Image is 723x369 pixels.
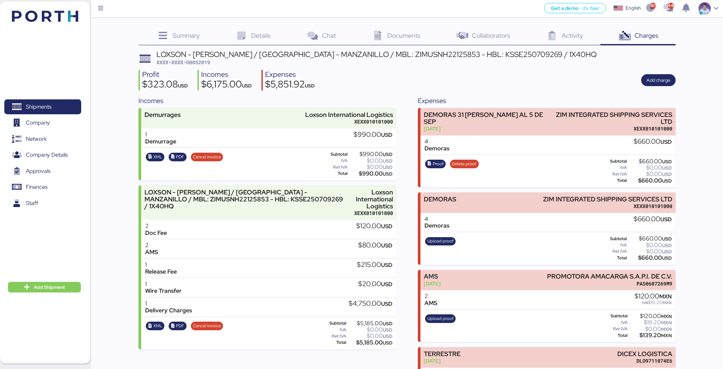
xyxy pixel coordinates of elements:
div: ZIM INTEGRATED SHIPPING SERVICES LTD [543,196,672,203]
div: Total [321,340,346,345]
div: $5,185.00 [348,321,392,326]
span: USD [242,82,252,89]
div: AMS [424,273,441,280]
div: [DATE] [424,280,441,287]
span: MXN [661,333,672,339]
div: $0.00 [628,243,672,248]
button: Delete proof [450,160,479,168]
div: 1 [145,131,176,138]
span: USD [662,171,672,177]
div: $5,185.00 [348,340,392,345]
div: DEMORAS 31 [PERSON_NAME] AL 5 DE SEP [424,111,548,125]
div: Subtotal [600,159,627,164]
div: $0.00 [348,327,392,332]
span: Activity [562,31,583,40]
div: $4,750.00 [349,300,392,307]
span: Documents [387,31,420,40]
div: $20.00 [358,281,392,288]
div: $120.00 [635,293,672,300]
div: 2 [145,242,158,249]
span: MXN [659,293,672,300]
div: Subtotal [600,237,627,241]
div: ZIM INTEGRATED SHIPPING SERVICES LTD [551,111,672,125]
button: Upload proof [425,314,456,323]
div: Delivery Charges [145,307,192,314]
a: Network [4,132,81,147]
span: Company [26,118,50,128]
div: PAS0607269M9 [547,280,672,287]
span: Charges [635,31,658,40]
span: Upload proof [427,315,454,322]
div: $0.00 [628,249,672,254]
div: 4 [424,138,449,145]
div: Ret IVA [600,327,628,331]
span: USD [383,151,392,157]
div: Loxson International Logistics [348,189,393,210]
div: Total [321,171,348,176]
div: 1 [145,281,182,288]
span: Approvals [26,166,50,176]
div: Total [600,333,628,338]
div: Subtotal [600,314,628,318]
span: Staff [26,198,38,208]
div: AMS [424,300,437,307]
button: Proof [425,160,446,168]
div: LOXSON - [PERSON_NAME] / [GEOGRAPHIC_DATA] - MANZANILLO / MBL: ZIMUSNH22125853 - HBL: KSSE2507092... [144,189,345,210]
a: Approvals [4,163,81,179]
div: $0.00 [628,165,672,170]
span: USD [660,216,672,223]
span: USD [381,242,392,249]
span: Summary [173,31,200,40]
a: Staff [4,195,81,211]
div: DEMORAS [424,196,456,203]
span: USD [383,327,392,333]
div: DLO9711074E6 [617,357,672,364]
span: USD [383,340,392,346]
div: Loxson International Logistics [305,111,393,118]
div: $0.00 [348,334,392,339]
span: Collaborators [472,31,510,40]
div: IVA [321,328,346,332]
button: XML [146,153,164,161]
div: PROMOTORA AMACARGA S.A.P.I. DE C.V. [547,273,672,280]
div: Profit [142,70,188,79]
div: TERRESTRE [424,350,461,357]
button: Cancel invoice [191,153,223,161]
div: $990.00 [354,131,392,138]
div: AMS [145,249,158,256]
div: $660.00 [628,255,672,260]
span: Proof [433,160,444,168]
span: USD [660,138,672,145]
span: Cancel invoice [193,153,221,161]
div: IVA [321,158,348,163]
a: Company [4,115,81,131]
span: XML [153,322,162,330]
span: PDF [176,153,184,161]
div: $323.08 [142,79,188,91]
div: IVA [600,320,628,325]
span: MXN [661,326,672,332]
div: Total [600,178,627,183]
span: Add charge [646,76,670,84]
div: $660.00 [628,236,672,241]
div: Expenses [418,96,676,106]
button: Upload proof [425,237,456,246]
span: MXN [663,300,672,305]
span: XML [153,153,162,161]
span: USD [381,300,392,307]
div: $990.00 [349,152,392,157]
div: 4 [424,216,449,223]
span: IVA [642,300,648,305]
div: $120.00 [629,314,672,319]
div: IVA [600,165,627,170]
span: USD [381,261,392,269]
div: $660.00 [634,216,672,223]
span: Shipments [26,102,51,112]
div: Subtotal [321,321,346,326]
div: $0.00 [629,327,672,332]
span: MXN [661,320,672,326]
div: Subtotal [321,152,348,157]
span: MXN [661,313,672,319]
div: Expenses [265,70,315,79]
span: Delete proof [452,160,476,168]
